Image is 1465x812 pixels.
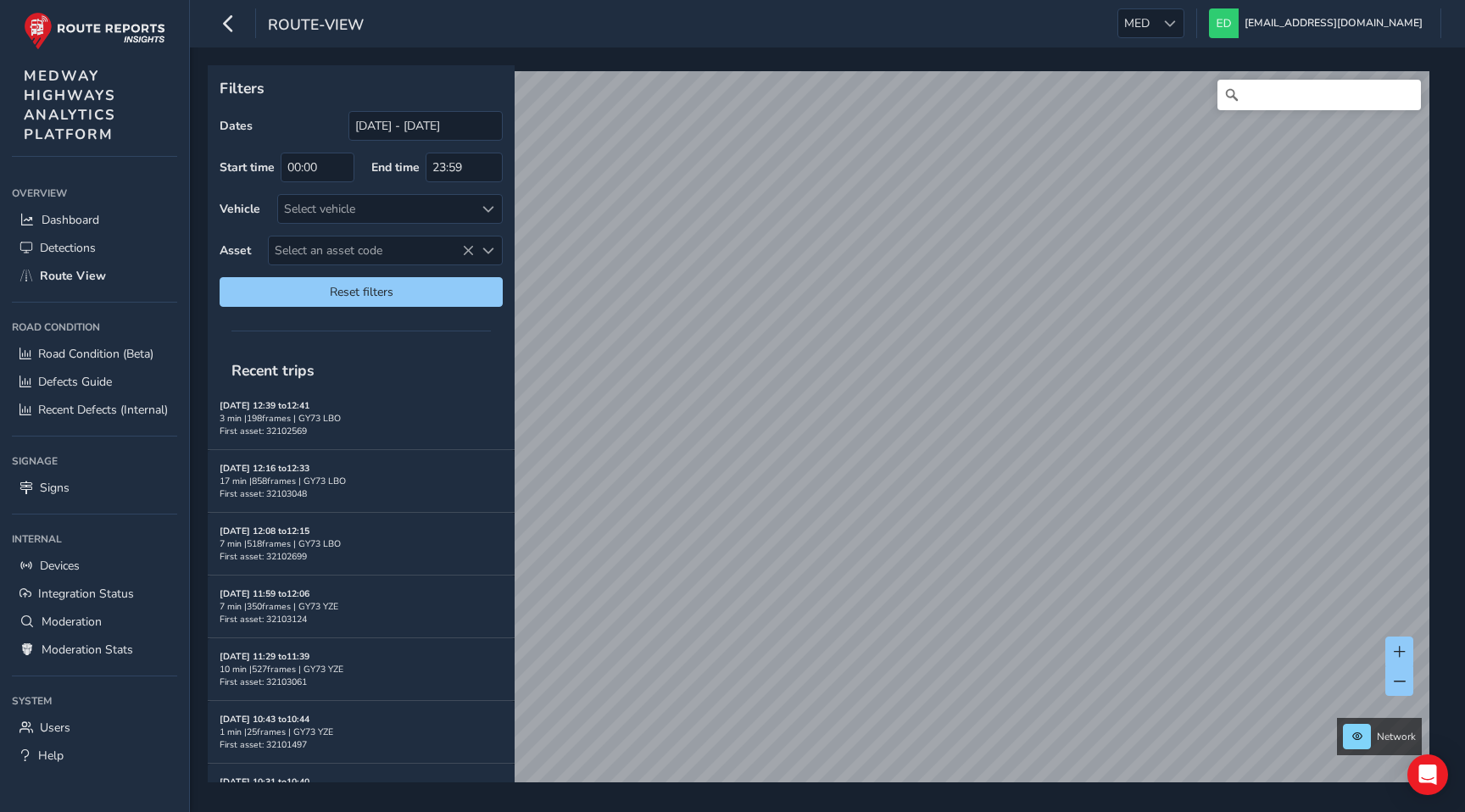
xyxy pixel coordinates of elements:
div: 3 min | 198 frames | GY73 LBO [220,412,503,425]
div: Select an asset code [474,236,502,264]
span: First asset: 32102699 [220,550,307,563]
span: Recent trips [220,348,326,392]
div: 1 min | 25 frames | GY73 YZE [220,726,503,738]
div: 17 min | 858 frames | GY73 LBO [220,475,503,487]
div: Road Condition [12,314,177,340]
span: Network [1377,730,1416,743]
span: Moderation Stats [42,642,133,658]
strong: [DATE] 12:16 to 12:33 [220,462,309,475]
span: MEDWAY HIGHWAYS ANALYTICS PLATFORM [24,66,116,144]
span: First asset: 32102569 [220,425,307,437]
span: First asset: 32103061 [220,676,307,688]
a: Route View [12,262,177,290]
span: First asset: 32101497 [220,738,307,751]
div: Internal [12,526,177,552]
img: diamond-layout [1209,8,1239,38]
span: Devices [40,558,80,574]
span: Moderation [42,614,102,630]
div: Overview [12,181,177,206]
span: Defects Guide [38,374,112,390]
label: End time [371,159,420,175]
a: Help [12,742,177,770]
a: Moderation Stats [12,636,177,664]
strong: [DATE] 11:29 to 11:39 [220,650,309,663]
span: Integration Status [38,586,134,602]
a: Defects Guide [12,368,177,396]
div: 7 min | 518 frames | GY73 LBO [220,537,503,550]
span: [EMAIL_ADDRESS][DOMAIN_NAME] [1245,8,1423,38]
span: Select an asset code [269,236,474,264]
a: Recent Defects (Internal) [12,396,177,424]
div: Signage [12,448,177,474]
span: Help [38,748,64,764]
span: MED [1118,9,1156,37]
span: Signs [40,480,70,496]
label: Asset [220,242,251,259]
span: Reset filters [232,284,490,300]
span: Recent Defects (Internal) [38,402,168,418]
canvas: Map [214,71,1429,802]
div: 7 min | 350 frames | GY73 YZE [220,600,503,613]
label: Start time [220,159,275,175]
span: route-view [268,14,364,38]
a: Users [12,714,177,742]
a: Dashboard [12,206,177,234]
span: Detections [40,240,96,256]
span: Users [40,720,70,736]
a: Detections [12,234,177,262]
a: Signs [12,474,177,502]
div: Select vehicle [278,195,474,223]
strong: [DATE] 10:43 to 10:44 [220,713,309,726]
a: Moderation [12,608,177,636]
label: Vehicle [220,201,260,217]
button: Reset filters [220,277,503,307]
a: Road Condition (Beta) [12,340,177,368]
div: Open Intercom Messenger [1407,754,1448,795]
div: 10 min | 527 frames | GY73 YZE [220,663,503,676]
div: System [12,688,177,714]
img: rr logo [24,12,165,50]
strong: [DATE] 12:39 to 12:41 [220,399,309,412]
a: Devices [12,552,177,580]
span: Road Condition (Beta) [38,346,153,362]
strong: [DATE] 11:59 to 12:06 [220,587,309,600]
a: Integration Status [12,580,177,608]
span: First asset: 32103048 [220,487,307,500]
label: Dates [220,118,253,134]
p: Filters [220,77,503,99]
span: Route View [40,268,106,284]
input: Search [1217,80,1421,110]
span: Dashboard [42,212,99,228]
span: First asset: 32103124 [220,613,307,626]
strong: [DATE] 10:31 to 10:40 [220,776,309,788]
strong: [DATE] 12:08 to 12:15 [220,525,309,537]
button: [EMAIL_ADDRESS][DOMAIN_NAME] [1209,8,1429,38]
